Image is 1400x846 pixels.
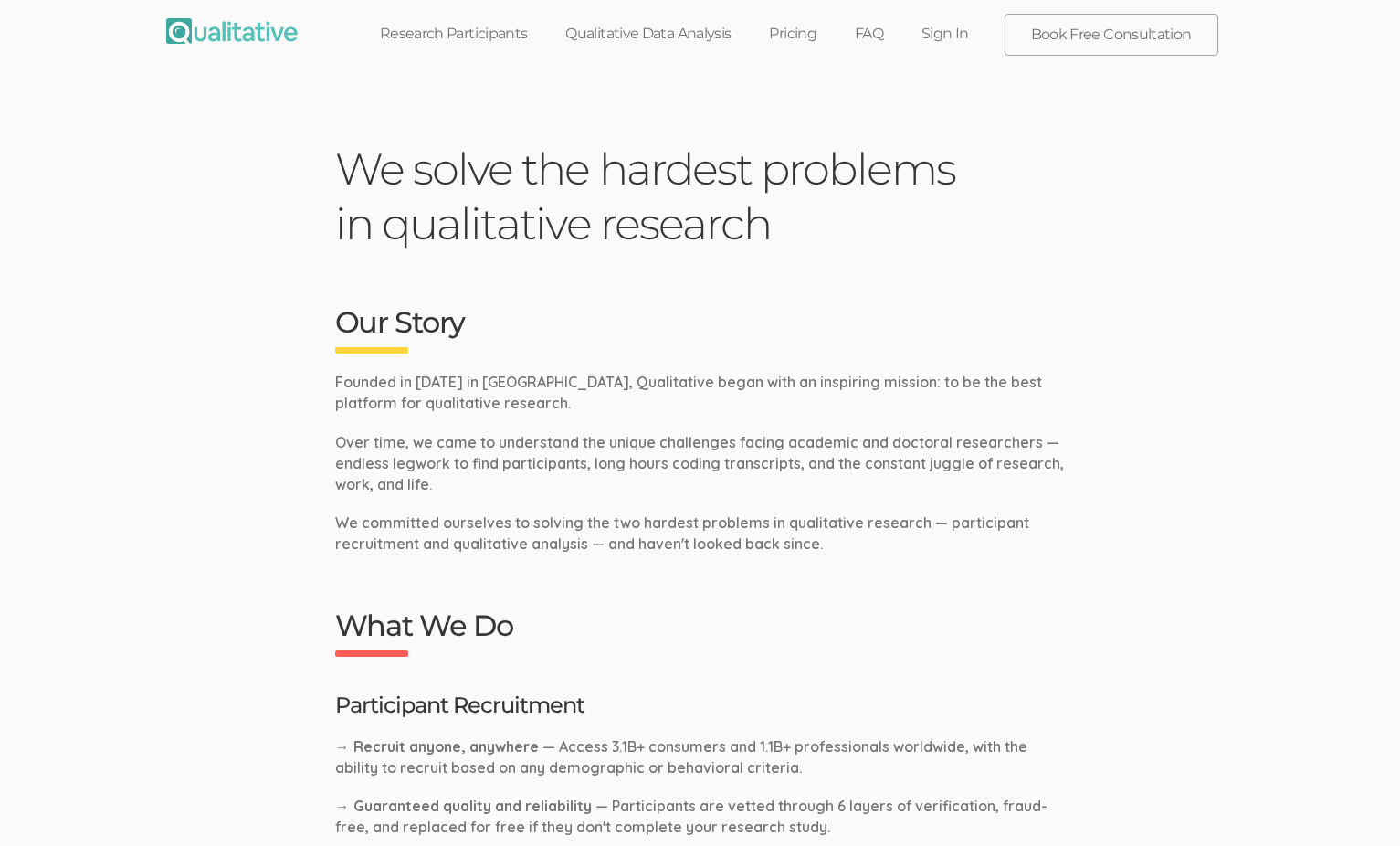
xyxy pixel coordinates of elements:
a: FAQ [836,14,902,54]
h2: Our Story [335,306,1066,354]
h2: What We Do [335,609,1066,657]
a: Sign In [902,14,988,54]
span: — Participants are vetted through 6 layers of verification, fraud-free, and replaced for free if ... [335,797,1047,836]
a: Research Participants [361,14,547,54]
p: Over time, we came to understand the unique challenges facing academic and doctoral researchers —... [335,432,1066,495]
a: Book Free Consultation [1005,15,1217,55]
h3: Participant Recruitment [335,693,1066,717]
p: Founded in [DATE] in [GEOGRAPHIC_DATA], Qualitative began with an inspiring mission: to be the be... [335,372,1066,414]
a: Qualitative Data Analysis [546,14,750,54]
img: Qualitative [166,18,298,44]
span: — Access 3.1B+ consumers and 1.1B+ professionals worldwide, with the ability to recruit based on ... [335,737,1027,777]
span: Recruit anyone, anywhere [353,737,539,756]
h1: We solve the hardest problems in qualitative research [335,142,1066,251]
a: Pricing [750,14,836,54]
span: Guaranteed quality and reliability [353,797,592,815]
p: We committed ourselves to solving the two hardest problems in qualitative research — participant ... [335,513,1066,555]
